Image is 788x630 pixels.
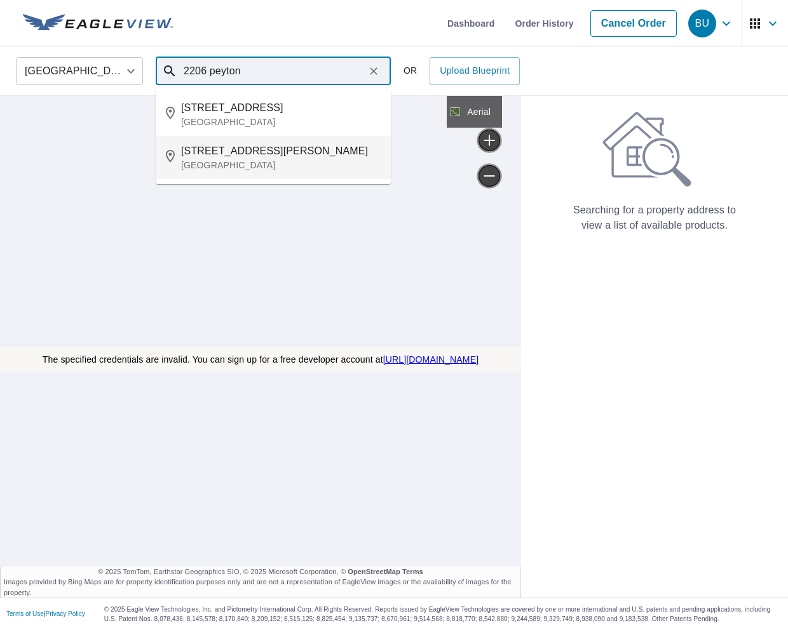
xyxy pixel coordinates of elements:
[365,62,383,80] button: Clear
[569,203,740,233] p: Searching for a property address to view a list of available products.
[181,144,381,159] span: [STREET_ADDRESS][PERSON_NAME]
[463,96,494,128] div: Aerial
[590,10,677,37] a: Cancel Order
[477,128,502,153] a: Current Level 5, Zoom In
[477,163,502,189] a: Current Level 5, Zoom Out
[104,605,782,624] p: © 2025 Eagle View Technologies, Inc. and Pictometry International Corp. All Rights Reserved. Repo...
[46,610,85,617] a: Privacy Policy
[440,63,510,79] span: Upload Blueprint
[430,57,520,85] a: Upload Blueprint
[23,14,173,33] img: EV Logo
[181,100,381,116] span: [STREET_ADDRESS]
[404,57,520,85] div: OR
[6,610,44,617] a: Terms of Use
[181,116,381,128] p: [GEOGRAPHIC_DATA]
[447,96,502,128] div: Aerial
[348,568,400,575] a: OpenStreetMap
[98,566,423,577] span: © 2025 TomTom, Earthstar Geographics SIO, © 2025 Microsoft Corporation, ©
[16,53,143,89] div: [GEOGRAPHIC_DATA]
[181,159,381,171] p: [GEOGRAPHIC_DATA]
[688,10,716,37] div: BU
[402,568,423,575] a: Terms
[184,53,365,89] input: Search by address or latitude-longitude
[6,610,85,618] p: |
[383,354,479,365] a: [URL][DOMAIN_NAME]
